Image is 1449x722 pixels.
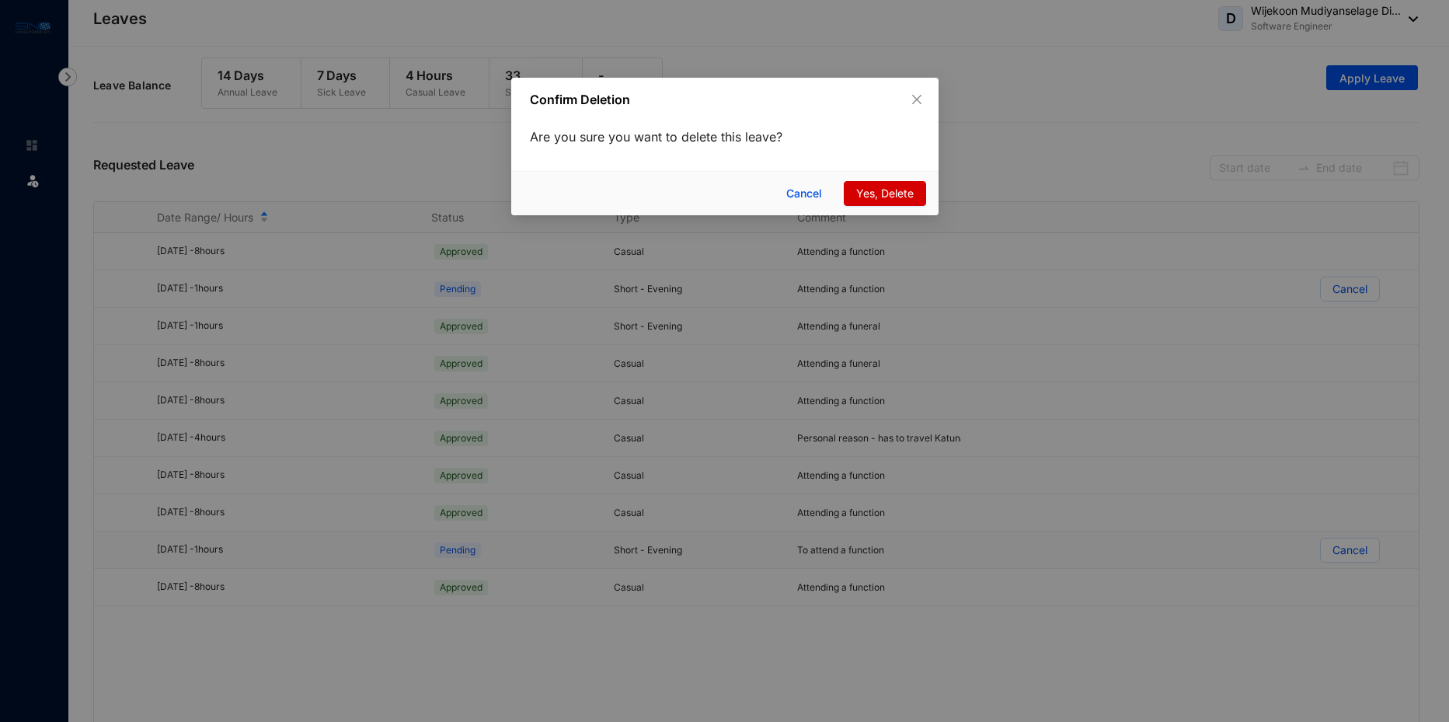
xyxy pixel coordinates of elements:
[775,181,838,206] button: Cancel
[908,91,925,108] button: Close
[786,185,822,202] span: Cancel
[844,181,926,206] button: Yes, Delete
[911,93,923,106] span: close
[530,90,823,109] p: Confirm Deletion
[530,127,920,146] p: Are you sure you want to delete this leave?
[856,185,914,202] span: Yes, Delete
